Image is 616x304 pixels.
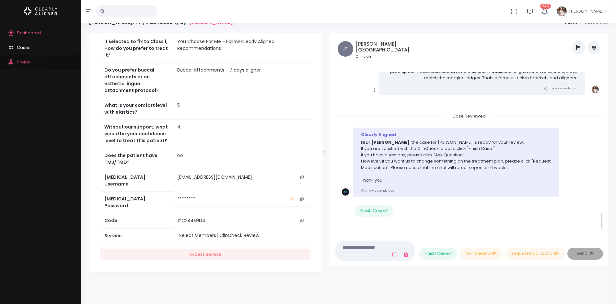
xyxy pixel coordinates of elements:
[419,248,457,260] button: Finish Case
[89,19,233,25] h4: [PERSON_NAME], 14 (#28439324) By
[17,30,41,36] span: Dashboard
[173,170,310,185] td: [EMAIL_ADDRESS][DOMAIN_NAME]
[356,54,420,59] small: Clinician
[361,131,552,138] div: Clearly Aligned
[100,228,173,243] th: Service
[505,248,565,260] button: Request Modification
[335,72,603,228] div: scrollable content
[556,6,568,17] img: Header Avatar
[100,213,173,228] th: Code
[445,111,494,121] span: Case Reviewed
[355,205,393,217] button: Finish Case
[391,252,400,257] a: Add Loom Video
[356,41,420,53] h5: [PERSON_NAME][GEOGRAPHIC_DATA]
[100,34,173,63] th: If selected to fix to Class 1, How do you prefer to treat it?
[338,41,353,57] span: JF
[361,139,552,184] p: Hi Dr. , the case for [PERSON_NAME] is ready for your review. If you are satisfied with the ClinC...
[100,120,173,148] th: Without our support, what would be your confidence level to treat this patient?
[24,5,57,18] img: Logo Horizontal
[371,139,410,145] b: [PERSON_NAME]
[569,8,604,15] span: [PERSON_NAME]
[173,148,310,170] td: no
[100,192,173,213] th: [MEDICAL_DATA] Password
[173,63,310,98] td: Buccal attachments - 7 days aligner
[17,44,30,51] span: Cases
[100,148,173,170] th: Does the patient have TMJ/TMD?
[173,120,310,148] td: 4
[173,213,310,228] td: #C2A4E9D4
[89,33,322,273] div: scrollable content
[173,34,310,63] td: You Choose For Me - Follow Clearly Aligned Recommendations
[100,98,173,120] th: What is your comfort level with elastics?
[100,249,310,261] a: Access Service
[173,98,310,120] td: 5
[17,59,30,65] span: Profile
[100,63,173,98] th: Do you prefer buccal attachments or an esthetic lingual attachment protocol?
[402,249,410,260] a: Add Files
[460,248,503,260] button: Ask Question
[189,19,233,25] a: [PERSON_NAME]
[100,170,173,192] th: [MEDICAL_DATA] Username
[544,86,577,90] small: a few seconds ago
[177,232,307,239] div: [Select Members] ClinCheck Review
[540,4,551,9] span: 245
[361,188,394,193] small: a few seconds ago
